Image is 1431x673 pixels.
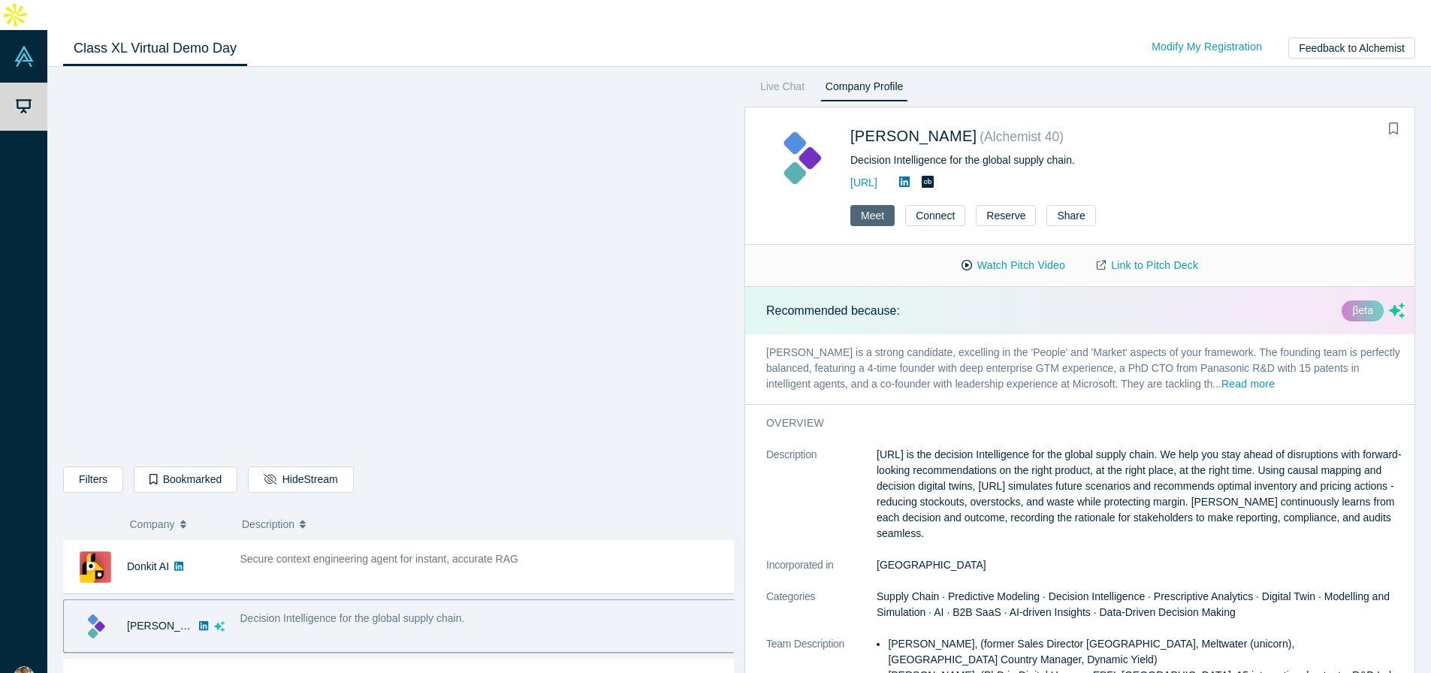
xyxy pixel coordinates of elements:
a: Company Profile [820,77,908,101]
button: Feedback to Alchemist [1288,38,1415,59]
dd: [GEOGRAPHIC_DATA] [877,557,1405,573]
span: Secure context engineering agent for instant, accurate RAG [240,553,518,565]
svg: dsa ai sparkles [214,621,225,632]
iframe: Alchemist Class XL Demo Day: Vault [64,79,733,455]
p: Recommended because: [766,302,900,320]
span: Decision Intelligence for the global supply chain. [240,612,465,624]
span: Description [242,509,294,540]
a: Class XL Virtual Demo Day [63,31,247,66]
h3: overview [766,415,1384,431]
button: Reserve [976,205,1036,226]
div: Decision Intelligence for the global supply chain. [850,152,1351,168]
img: Kimaru AI's Logo [80,611,111,642]
button: Share [1046,205,1095,226]
button: Watch Pitch Video [946,252,1081,279]
button: Bookmarked [134,466,237,493]
img: Kimaru AI's Logo [766,124,835,192]
p: [PERSON_NAME] is a strong candidate, excelling in the 'People' and 'Market' aspects of your frame... [745,334,1426,404]
button: Filters [63,466,123,493]
dt: Incorporated in [766,557,877,589]
button: Company [130,509,227,540]
div: βeta [1342,300,1384,321]
button: Read more [1221,376,1275,394]
span: Company [130,509,175,540]
button: Description [242,509,723,540]
li: [PERSON_NAME], (former Sales Director [GEOGRAPHIC_DATA], Meltwater (unicorn), [GEOGRAPHIC_DATA] C... [888,636,1405,668]
a: [URL] [850,177,877,189]
a: Link to Pitch Deck [1081,252,1214,279]
a: Donkit AI [127,560,169,572]
dt: Description [766,447,877,557]
svg: dsa ai sparkles [1389,303,1405,318]
a: [PERSON_NAME] [127,620,213,632]
p: [URL] is the decision Intelligence for the global supply chain. We help you stay ahead of disrupt... [877,447,1405,542]
span: Supply Chain · Predictive Modeling · Decision Intelligence · Prescriptive Analytics · Digital Twi... [877,590,1390,618]
a: Modify My Registration [1136,34,1278,60]
button: HideStream [248,466,353,493]
button: Connect [905,205,965,226]
dt: Categories [766,589,877,636]
a: Live Chat [755,77,810,101]
img: Donkit AI's Logo [80,551,111,583]
small: ( Alchemist 40 ) [980,129,1064,144]
a: [PERSON_NAME] [850,128,977,144]
img: Alchemist Vault Logo [14,46,35,67]
button: Meet [850,205,895,226]
button: Bookmark [1383,119,1404,140]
